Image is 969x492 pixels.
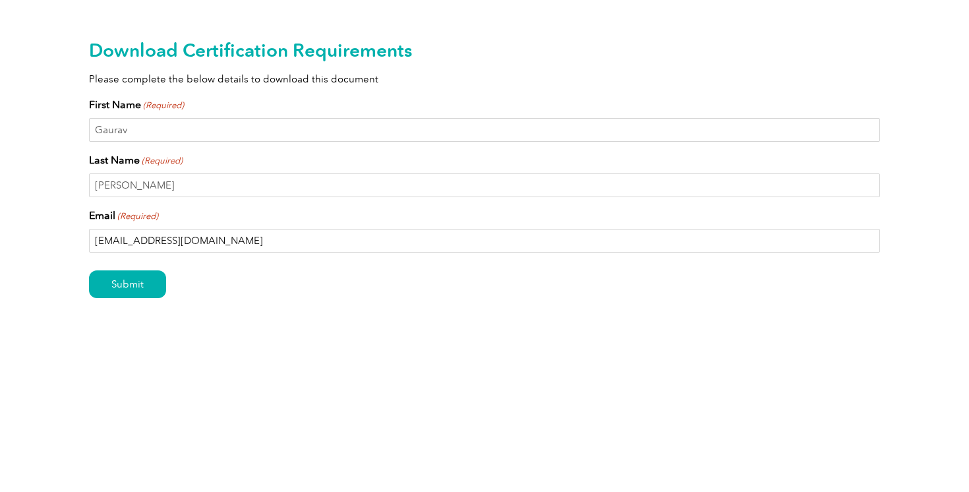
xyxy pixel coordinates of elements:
[117,210,159,223] span: (Required)
[142,99,185,112] span: (Required)
[89,152,183,168] label: Last Name
[89,40,880,61] h2: Download Certification Requirements
[89,270,166,298] input: Submit
[89,208,158,224] label: Email
[89,72,880,86] p: Please complete the below details to download this document
[141,154,183,168] span: (Required)
[89,97,184,113] label: First Name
